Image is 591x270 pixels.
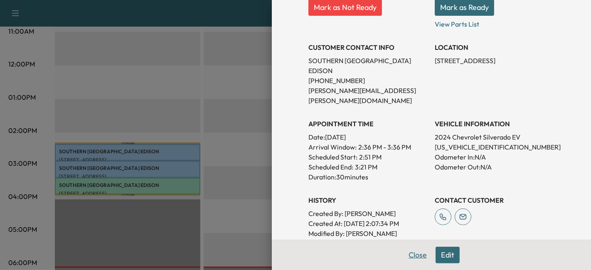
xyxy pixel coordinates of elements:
p: SOUTHERN [GEOGRAPHIC_DATA] EDISON [308,56,428,76]
h3: VEHICLE INFORMATION [435,119,554,129]
p: Scheduled Start: [308,152,357,162]
p: [STREET_ADDRESS] [435,56,554,66]
p: View Parts List [435,16,554,29]
h3: CUSTOMER CONTACT INFO [308,42,428,52]
p: Date: [DATE] [308,132,428,142]
p: Duration: 30 minutes [308,172,428,182]
p: Odometer In: N/A [435,152,554,162]
p: [PERSON_NAME][EMAIL_ADDRESS][PERSON_NAME][DOMAIN_NAME] [308,86,428,106]
h3: CONTACT CUSTOMER [435,195,554,205]
p: [US_VEHICLE_IDENTIFICATION_NUMBER] [435,142,554,152]
p: Created By : [PERSON_NAME] [308,209,428,218]
p: Created At : [DATE] 2:07:34 PM [308,218,428,228]
h3: APPOINTMENT TIME [308,119,428,129]
h3: LOCATION [435,42,554,52]
h3: History [308,195,428,205]
button: Close [403,247,432,263]
span: 2:36 PM - 3:36 PM [358,142,411,152]
p: Modified At : [DATE] 2:07:42 PM [308,238,428,248]
p: 3:21 PM [355,162,377,172]
p: Odometer Out: N/A [435,162,554,172]
p: 2:51 PM [359,152,382,162]
p: [PHONE_NUMBER] [308,76,428,86]
p: Scheduled End: [308,162,353,172]
p: Arrival Window: [308,142,428,152]
button: Edit [436,247,460,263]
p: Modified By : [PERSON_NAME] [308,228,428,238]
p: 2024 Chevrolet Silverado EV [435,132,554,142]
